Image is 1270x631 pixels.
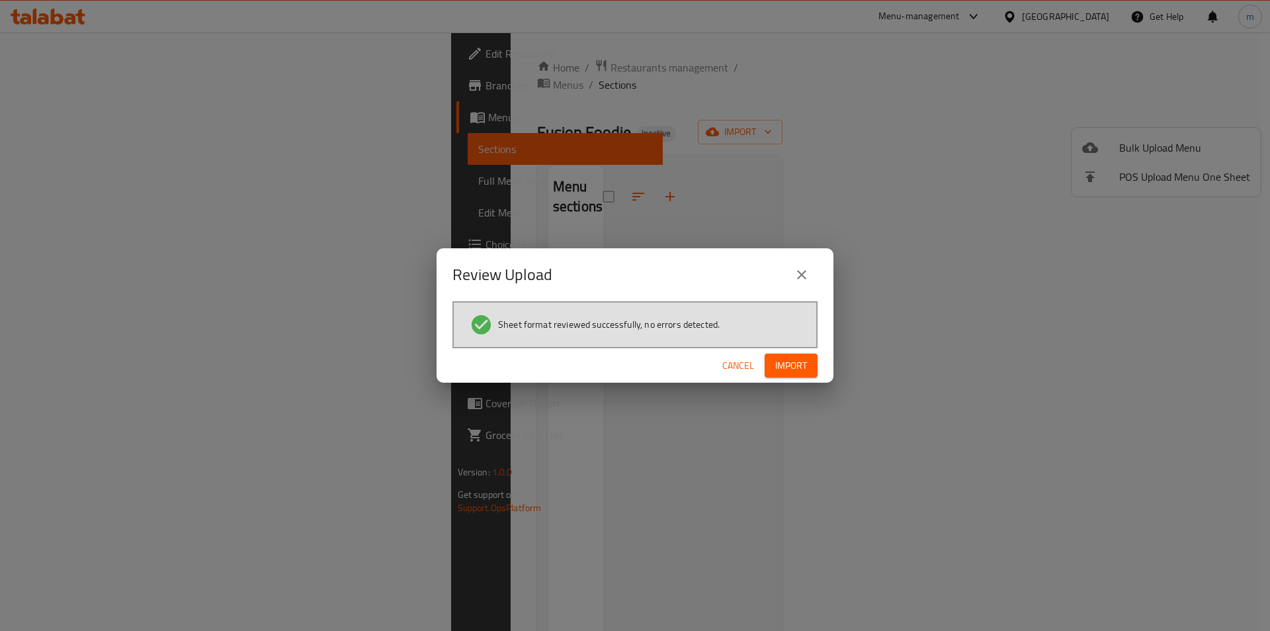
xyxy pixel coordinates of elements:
[775,358,807,374] span: Import
[765,354,818,378] button: Import
[786,259,818,291] button: close
[452,264,552,285] h2: Review Upload
[722,358,754,374] span: Cancel
[717,354,759,378] button: Cancel
[498,318,720,331] span: Sheet format reviewed successfully, no errors detected.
